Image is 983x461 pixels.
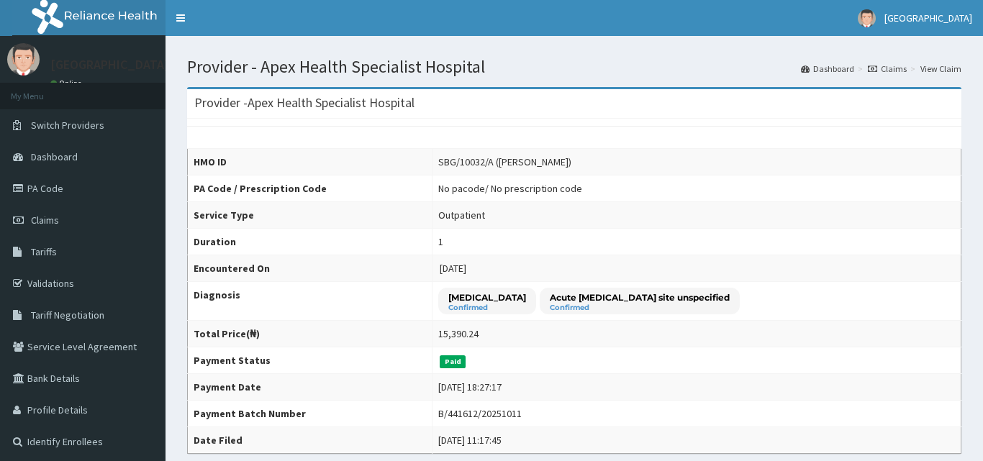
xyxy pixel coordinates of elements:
div: SBG/10032/A ([PERSON_NAME]) [438,155,571,169]
th: Duration [188,229,432,255]
h1: Provider - Apex Health Specialist Hospital [187,58,961,76]
span: Claims [31,214,59,227]
span: Tariff Negotiation [31,309,104,321]
th: Diagnosis [188,282,432,321]
a: View Claim [920,63,961,75]
span: Tariffs [31,245,57,258]
span: [DATE] [440,262,466,275]
th: HMO ID [188,149,432,175]
th: PA Code / Prescription Code [188,175,432,202]
th: Date Filed [188,427,432,454]
img: User Image [7,43,40,76]
div: [DATE] 11:17:45 [438,433,502,447]
div: Outpatient [438,208,485,222]
h3: Provider - Apex Health Specialist Hospital [194,96,415,109]
img: User Image [858,9,876,27]
p: [MEDICAL_DATA] [448,291,526,303]
th: Payment Date [188,374,432,401]
small: Confirmed [550,304,730,311]
div: No pacode / No prescription code [438,181,582,196]
th: Encountered On [188,255,432,282]
th: Payment Batch Number [188,401,432,427]
a: Claims [868,63,907,75]
div: 15,390.24 [438,327,479,341]
p: Acute [MEDICAL_DATA] site unspecified [550,291,730,303]
small: Confirmed [448,304,526,311]
div: 1 [438,234,443,249]
div: B/441612/20251011 [438,406,522,421]
th: Service Type [188,202,432,229]
a: Dashboard [801,63,854,75]
span: Dashboard [31,150,78,163]
p: [GEOGRAPHIC_DATA] [50,58,169,71]
a: Online [50,78,85,88]
div: [DATE] 18:27:17 [438,380,502,394]
span: Switch Providers [31,119,104,132]
th: Total Price(₦) [188,321,432,347]
span: Paid [440,355,466,368]
th: Payment Status [188,347,432,374]
span: [GEOGRAPHIC_DATA] [884,12,972,24]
